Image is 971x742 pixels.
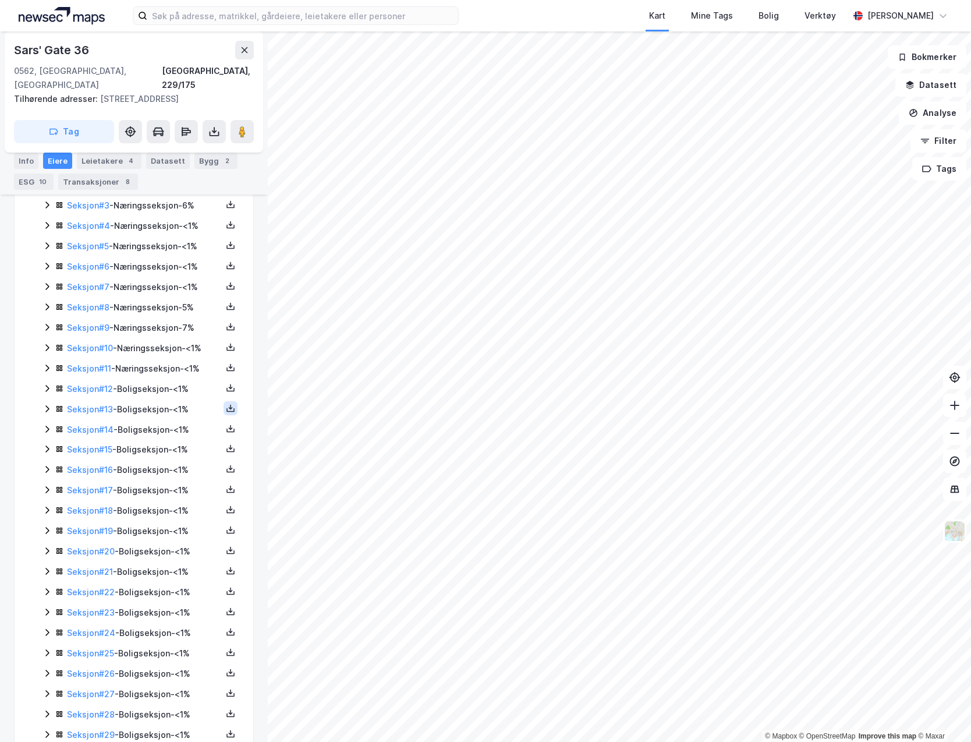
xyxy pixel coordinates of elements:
a: Seksjon#24 [67,628,115,638]
div: - Boligseksjon - <1% [67,728,222,742]
a: Seksjon#5 [67,241,109,251]
a: Seksjon#13 [67,404,113,414]
a: Seksjon#4 [67,221,110,231]
div: - Næringsseksjon - <1% [67,239,222,253]
span: Tilhørende adresser: [14,94,100,104]
a: Seksjon#19 [67,526,113,536]
div: - Næringsseksjon - <1% [67,341,222,355]
a: Seksjon#27 [67,689,115,699]
a: Seksjon#18 [67,506,113,515]
div: 0562, [GEOGRAPHIC_DATA], [GEOGRAPHIC_DATA] [14,64,162,92]
div: - Boligseksjon - <1% [67,545,222,559]
button: Tag [14,120,114,143]
div: Kart [649,9,665,23]
a: Seksjon#8 [67,302,109,312]
a: Seksjon#15 [67,444,112,454]
div: - Boligseksjon - <1% [67,585,222,599]
a: Seksjon#3 [67,200,109,210]
img: Z [944,520,966,542]
a: Seksjon#29 [67,730,115,740]
input: Søk på adresse, matrikkel, gårdeiere, leietakere eller personer [147,7,458,24]
a: Seksjon#25 [67,648,114,658]
div: Info [14,153,38,169]
a: Seksjon#6 [67,262,109,271]
a: Seksjon#23 [67,607,115,617]
a: Improve this map [859,732,916,740]
div: 2 [221,155,233,167]
button: Datasett [895,73,966,97]
a: Seksjon#21 [67,567,113,577]
div: - Boligseksjon - <1% [67,606,222,620]
a: Seksjon#10 [67,343,113,353]
div: Kontrollprogram for chat [913,686,971,742]
a: Seksjon#17 [67,485,113,495]
button: Analyse [899,101,966,125]
div: Datasett [146,153,190,169]
div: - Boligseksjon - <1% [67,708,222,722]
a: Seksjon#26 [67,669,115,679]
div: - Boligseksjon - <1% [67,565,222,579]
div: - Boligseksjon - <1% [67,402,222,416]
button: Tags [912,157,966,181]
div: [STREET_ADDRESS] [14,92,244,106]
button: Bokmerker [888,45,966,69]
a: Seksjon#11 [67,363,111,373]
img: logo.a4113a55bc3d86da70a041830d287a7e.svg [19,7,105,24]
div: - Boligseksjon - <1% [67,483,222,497]
a: Seksjon#28 [67,709,115,719]
div: - Næringsseksjon - 5% [67,301,222,315]
div: - Næringsseksjon - 6% [67,199,222,213]
div: - Boligseksjon - <1% [67,504,222,518]
div: - Boligseksjon - <1% [67,524,222,538]
div: Transaksjoner [58,174,138,190]
div: - Næringsseksjon - 7% [67,321,222,335]
div: 10 [37,176,49,188]
div: - Næringsseksjon - <1% [67,219,222,233]
div: Bolig [759,9,779,23]
div: - Boligseksjon - <1% [67,646,222,660]
a: Seksjon#20 [67,546,115,556]
a: Seksjon#12 [67,384,113,394]
div: - Boligseksjon - <1% [67,463,222,477]
div: Bygg [194,153,238,169]
div: - Boligseksjon - <1% [67,626,222,640]
iframe: Chat Widget [913,686,971,742]
button: Filter [910,129,966,153]
div: Eiere [43,153,72,169]
div: [GEOGRAPHIC_DATA], 229/175 [162,64,254,92]
div: [PERSON_NAME] [867,9,934,23]
div: 8 [122,176,133,188]
div: - Boligseksjon - <1% [67,382,222,396]
div: - Næringsseksjon - <1% [67,280,222,294]
div: - Boligseksjon - <1% [67,667,222,681]
div: 4 [125,155,137,167]
a: Seksjon#22 [67,587,115,597]
a: Seksjon#7 [67,282,109,292]
a: Seksjon#16 [67,465,113,475]
div: Verktøy [805,9,836,23]
a: Mapbox [765,732,797,740]
a: Seksjon#14 [67,425,114,434]
a: OpenStreetMap [799,732,856,740]
div: - Næringsseksjon - <1% [67,362,222,376]
div: Leietakere [77,153,141,169]
div: - Boligseksjon - <1% [67,687,222,701]
a: Seksjon#9 [67,323,109,333]
div: ESG [14,174,54,190]
div: Sars' Gate 36 [14,41,91,59]
div: - Boligseksjon - <1% [67,423,222,437]
div: - Næringsseksjon - <1% [67,260,222,274]
div: - Boligseksjon - <1% [67,443,222,457]
div: Mine Tags [691,9,733,23]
